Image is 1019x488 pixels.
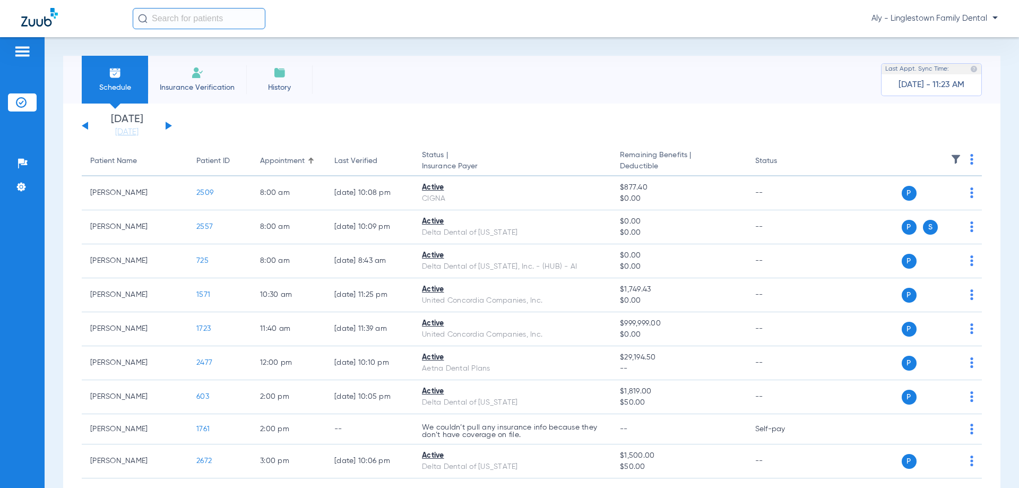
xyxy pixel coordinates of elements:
[620,450,738,461] span: $1,500.00
[747,176,818,210] td: --
[196,156,230,167] div: Patient ID
[252,244,326,278] td: 8:00 AM
[620,363,738,374] span: --
[196,457,212,465] span: 2672
[422,461,603,473] div: Delta Dental of [US_STATE]
[82,244,188,278] td: [PERSON_NAME]
[620,397,738,408] span: $50.00
[899,80,964,90] span: [DATE] - 11:23 AM
[196,425,210,433] span: 1761
[620,182,738,193] span: $877.40
[902,454,917,469] span: P
[252,380,326,414] td: 2:00 PM
[196,291,210,298] span: 1571
[334,156,377,167] div: Last Verified
[970,424,973,434] img: group-dot-blue.svg
[747,414,818,444] td: Self-pay
[422,193,603,204] div: CIGNA
[422,386,603,397] div: Active
[252,312,326,346] td: 11:40 AM
[260,156,317,167] div: Appointment
[422,182,603,193] div: Active
[334,156,405,167] div: Last Verified
[90,156,137,167] div: Patient Name
[620,295,738,306] span: $0.00
[902,288,917,303] span: P
[422,250,603,261] div: Active
[21,8,58,27] img: Zuub Logo
[747,380,818,414] td: --
[620,216,738,227] span: $0.00
[326,444,413,478] td: [DATE] 10:06 PM
[252,278,326,312] td: 10:30 AM
[422,352,603,363] div: Active
[82,346,188,380] td: [PERSON_NAME]
[620,329,738,340] span: $0.00
[326,244,413,278] td: [DATE] 8:43 AM
[871,13,998,24] span: Aly - Linglestown Family Dental
[422,424,603,439] p: We couldn’t pull any insurance info because they don’t have coverage on file.
[902,390,917,405] span: P
[82,312,188,346] td: [PERSON_NAME]
[90,156,179,167] div: Patient Name
[946,187,957,198] img: x.svg
[970,154,973,165] img: group-dot-blue.svg
[620,352,738,363] span: $29,194.50
[970,65,978,73] img: last sync help info
[260,156,305,167] div: Appointment
[946,456,957,466] img: x.svg
[422,227,603,238] div: Delta Dental of [US_STATE]
[747,444,818,478] td: --
[82,380,188,414] td: [PERSON_NAME]
[196,223,213,230] span: 2557
[14,45,31,58] img: hamburger-icon
[196,359,212,366] span: 2477
[970,221,973,232] img: group-dot-blue.svg
[196,189,213,196] span: 2509
[946,357,957,368] img: x.svg
[273,66,286,79] img: History
[902,356,917,371] span: P
[326,414,413,444] td: --
[951,154,961,165] img: filter.svg
[970,357,973,368] img: group-dot-blue.svg
[620,284,738,295] span: $1,749.43
[326,278,413,312] td: [DATE] 11:25 PM
[252,176,326,210] td: 8:00 AM
[138,14,148,23] img: Search Icon
[620,425,628,433] span: --
[902,254,917,269] span: P
[422,450,603,461] div: Active
[747,210,818,244] td: --
[946,289,957,300] img: x.svg
[196,257,209,264] span: 725
[902,322,917,337] span: P
[620,261,738,272] span: $0.00
[620,386,738,397] span: $1,819.00
[422,161,603,172] span: Insurance Payer
[946,221,957,232] img: x.svg
[620,193,738,204] span: $0.00
[95,127,159,138] a: [DATE]
[252,444,326,478] td: 3:00 PM
[95,114,159,138] li: [DATE]
[422,318,603,329] div: Active
[885,64,949,74] span: Last Appt. Sync Time:
[966,437,1019,488] div: Chat Widget
[611,147,746,176] th: Remaining Benefits |
[90,82,140,93] span: Schedule
[196,393,209,400] span: 603
[970,289,973,300] img: group-dot-blue.svg
[422,329,603,340] div: United Concordia Companies, Inc.
[82,210,188,244] td: [PERSON_NAME]
[620,461,738,473] span: $50.00
[620,227,738,238] span: $0.00
[252,346,326,380] td: 12:00 PM
[133,8,265,29] input: Search for patients
[422,284,603,295] div: Active
[747,244,818,278] td: --
[422,397,603,408] div: Delta Dental of [US_STATE]
[946,424,957,434] img: x.svg
[747,147,818,176] th: Status
[970,323,973,334] img: group-dot-blue.svg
